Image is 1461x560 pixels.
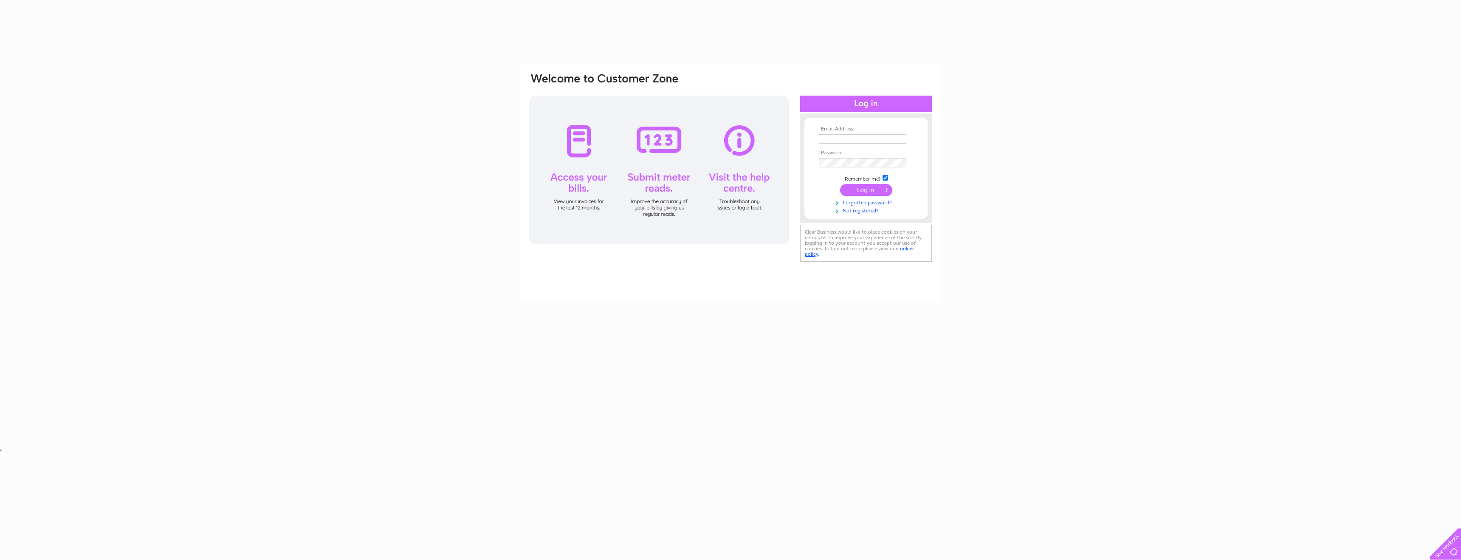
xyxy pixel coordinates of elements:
[819,206,915,214] a: Not registered?
[800,225,932,262] div: Clear Business would like to place cookies on your computer to improve your experience of the sit...
[819,198,915,206] a: Forgotten password?
[817,126,915,132] th: Email Address:
[817,150,915,156] th: Password:
[817,174,915,182] td: Remember me?
[805,246,914,257] a: cookies policy
[840,184,892,196] input: Submit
